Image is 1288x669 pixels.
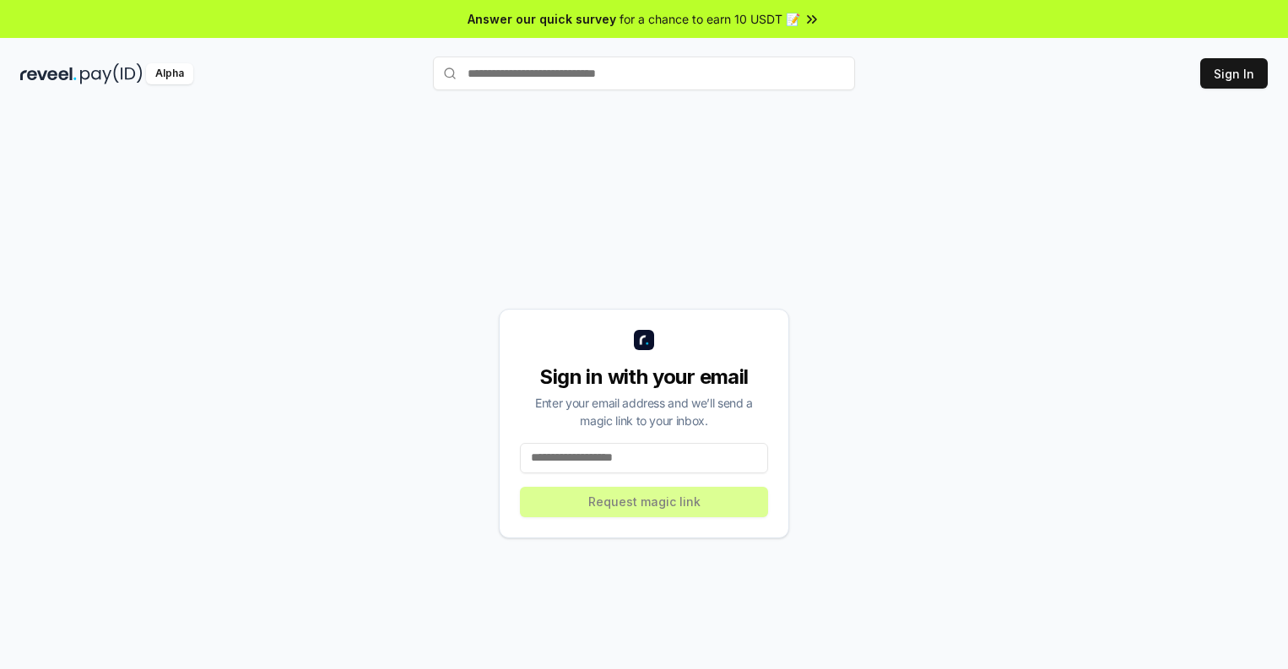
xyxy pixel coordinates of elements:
[520,394,768,429] div: Enter your email address and we’ll send a magic link to your inbox.
[146,63,193,84] div: Alpha
[20,63,77,84] img: reveel_dark
[620,10,800,28] span: for a chance to earn 10 USDT 📝
[1200,58,1268,89] button: Sign In
[520,364,768,391] div: Sign in with your email
[468,10,616,28] span: Answer our quick survey
[634,330,654,350] img: logo_small
[80,63,143,84] img: pay_id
